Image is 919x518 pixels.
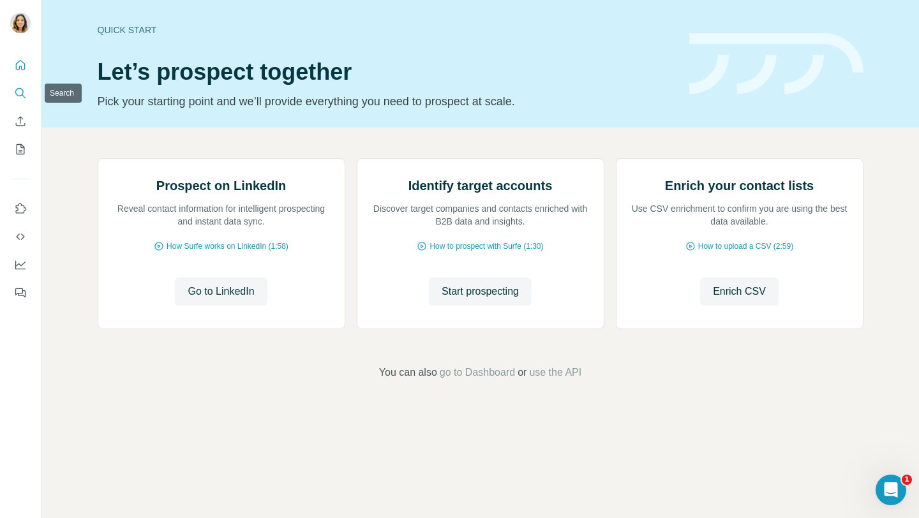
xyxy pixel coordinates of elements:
p: Reveal contact information for intelligent prospecting and instant data sync. [111,202,332,228]
button: My lists [10,138,31,161]
p: Discover target companies and contacts enriched with B2B data and insights. [370,202,591,228]
img: banner [689,33,863,95]
iframe: Intercom live chat [876,475,906,505]
button: Quick start [10,54,31,77]
span: Start prospecting [442,284,519,299]
span: How to prospect with Surfe (1:30) [430,241,543,252]
h2: Prospect on LinkedIn [156,177,286,195]
button: Search [10,82,31,105]
p: Pick your starting point and we’ll provide everything you need to prospect at scale. [98,93,674,110]
img: Avatar [10,13,31,33]
button: Use Surfe on LinkedIn [10,197,31,220]
button: use the API [529,365,581,380]
p: Use CSV enrichment to confirm you are using the best data available. [629,202,850,228]
button: Feedback [10,281,31,304]
h2: Identify target accounts [408,177,553,195]
h1: Let’s prospect together [98,59,674,85]
span: Enrich CSV [713,284,766,299]
span: or [518,365,527,380]
div: Quick start [98,24,674,36]
button: Go to LinkedIn [175,277,267,306]
button: Enrich CSV [700,277,779,306]
span: How to upload a CSV (2:59) [698,241,793,252]
button: go to Dashboard [440,365,515,380]
button: Use Surfe API [10,225,31,248]
span: 1 [902,475,912,485]
h2: Enrich your contact lists [665,177,814,195]
button: Dashboard [10,253,31,276]
button: Start prospecting [429,277,532,306]
button: Enrich CSV [10,110,31,133]
span: Go to LinkedIn [188,284,254,299]
span: You can also [379,365,437,380]
span: How Surfe works on LinkedIn (1:58) [167,241,288,252]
